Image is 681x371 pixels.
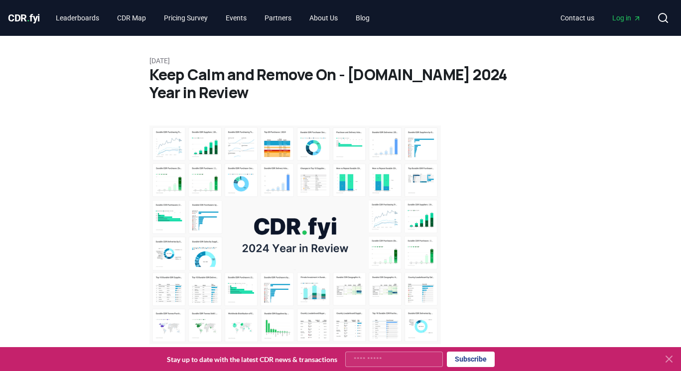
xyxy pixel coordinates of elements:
[552,9,649,27] nav: Main
[8,11,40,25] a: CDR.fyi
[552,9,602,27] a: Contact us
[109,9,154,27] a: CDR Map
[8,12,40,24] span: CDR fyi
[156,9,216,27] a: Pricing Survey
[301,9,346,27] a: About Us
[348,9,378,27] a: Blog
[48,9,107,27] a: Leaderboards
[48,9,378,27] nav: Main
[257,9,299,27] a: Partners
[149,125,441,344] img: blog post image
[612,13,641,23] span: Log in
[27,12,30,24] span: .
[149,56,532,66] p: [DATE]
[604,9,649,27] a: Log in
[149,66,532,102] h1: Keep Calm and Remove On - [DOMAIN_NAME] 2024 Year in Review
[218,9,255,27] a: Events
